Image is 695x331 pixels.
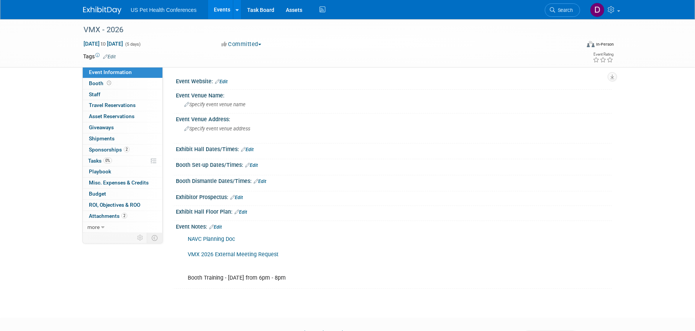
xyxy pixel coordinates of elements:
[176,206,612,216] div: Exhibit Hall Floor Plan:
[89,80,113,86] span: Booth
[89,179,149,186] span: Misc. Expenses & Credits
[89,202,140,208] span: ROI, Objectives & ROO
[254,179,266,184] a: Edit
[184,102,246,107] span: Specify event venue name
[83,211,162,222] a: Attachments2
[89,147,129,153] span: Sponsorships
[596,41,614,47] div: In-Person
[89,69,132,75] span: Event Information
[83,7,121,14] img: ExhibitDay
[83,67,162,78] a: Event Information
[125,42,141,47] span: (5 days)
[131,7,197,13] span: US Pet Health Conferences
[219,40,264,48] button: Committed
[83,100,162,111] a: Travel Reservations
[83,53,116,60] td: Tags
[105,80,113,86] span: Booth not reserved yet
[100,41,107,47] span: to
[83,200,162,211] a: ROI, Objectives & ROO
[147,233,163,243] td: Toggle Event Tabs
[89,168,111,175] span: Playbook
[176,159,612,169] div: Booth Set-up Dates/Times:
[124,147,129,152] span: 2
[535,40,614,51] div: Event Format
[245,163,258,168] a: Edit
[230,195,243,200] a: Edit
[184,126,250,132] span: Specify event venue address
[555,7,573,13] span: Search
[241,147,254,152] a: Edit
[89,91,100,97] span: Staff
[89,135,115,142] span: Shipments
[134,233,147,243] td: Personalize Event Tab Strip
[89,213,127,219] span: Attachments
[176,221,612,231] div: Event Notes:
[590,3,605,17] img: Debra Smith
[83,189,162,199] a: Budget
[89,191,106,197] span: Budget
[83,145,162,155] a: Sponsorships2
[182,232,528,285] div: Booth Training - [DATE] from 6pm - 8pm
[176,175,612,185] div: Booth Dismantle Dates/Times:
[587,41,595,47] img: Format-Inperson.png
[88,158,112,164] span: Tasks
[81,23,569,37] div: VMX - 2026
[87,224,100,230] span: more
[89,113,134,119] span: Asset Reservations
[176,191,612,201] div: Exhibitor Prospectus:
[103,158,112,163] span: 0%
[83,156,162,166] a: Tasks0%
[83,166,162,177] a: Playbook
[176,76,612,86] div: Event Website:
[121,213,127,219] span: 2
[215,79,228,84] a: Edit
[83,40,123,47] span: [DATE] [DATE]
[545,3,580,17] a: Search
[83,222,162,233] a: more
[83,178,162,188] a: Misc. Expenses & Credits
[593,53,613,56] div: Event Rating
[176,143,612,153] div: Exhibit Hall Dates/Times:
[188,251,279,258] a: VMX 2026 External Meeting Request
[209,224,222,230] a: Edit
[83,89,162,100] a: Staff
[83,111,162,122] a: Asset Reservations
[83,122,162,133] a: Giveaways
[89,102,136,108] span: Travel Reservations
[83,78,162,89] a: Booth
[176,90,612,99] div: Event Venue Name:
[103,54,116,59] a: Edit
[83,133,162,144] a: Shipments
[234,209,247,215] a: Edit
[89,124,114,130] span: Giveaways
[176,114,612,123] div: Event Venue Address:
[188,236,235,242] a: NAVC Planning Doc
